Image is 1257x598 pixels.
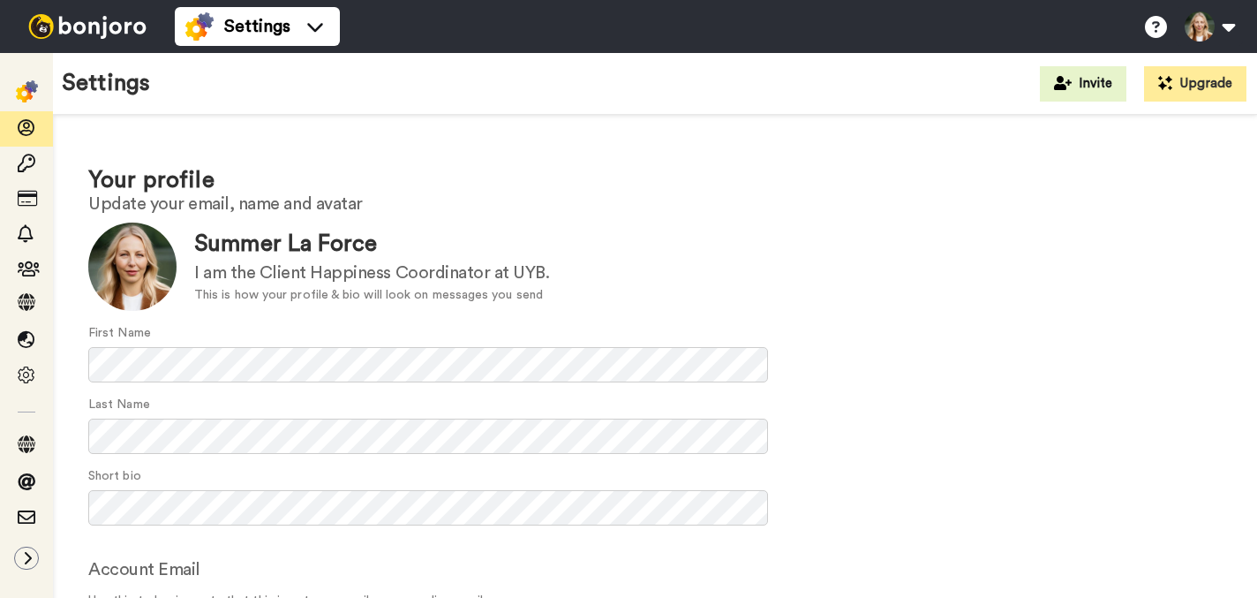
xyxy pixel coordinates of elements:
[88,396,150,414] label: Last Name
[88,194,1222,214] h2: Update your email, name and avatar
[88,324,151,343] label: First Name
[88,467,141,486] label: Short bio
[62,71,150,96] h1: Settings
[194,261,549,286] div: I am the Client Happiness Coordinator at UYB.
[21,14,154,39] img: bj-logo-header-white.svg
[1040,66,1126,102] button: Invite
[88,168,1222,193] h1: Your profile
[194,228,549,261] div: Summer La Force
[185,12,214,41] img: settings-colored.svg
[194,286,549,305] div: This is how your profile & bio will look on messages you send
[16,80,38,102] img: settings-colored.svg
[224,14,290,39] span: Settings
[1144,66,1246,102] button: Upgrade
[88,556,200,583] label: Account Email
